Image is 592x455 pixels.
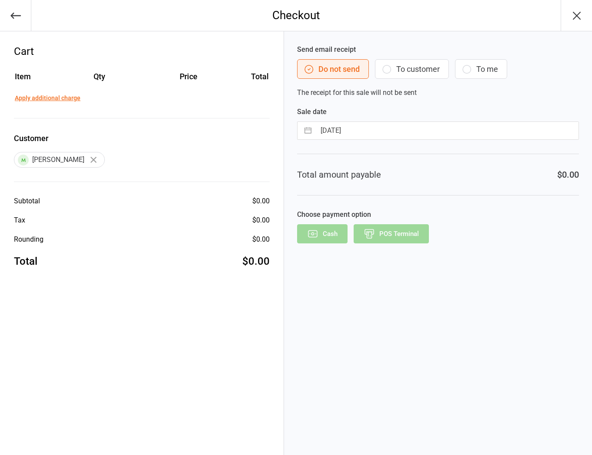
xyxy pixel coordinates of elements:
[15,94,80,103] button: Apply additional charge
[252,196,270,206] div: $0.00
[14,253,37,269] div: Total
[252,234,270,245] div: $0.00
[297,209,579,220] label: Choose payment option
[122,71,197,82] div: Price
[242,253,270,269] div: $0.00
[14,234,43,245] div: Rounding
[15,71,76,88] th: Item
[297,44,579,98] div: The receipt for this sale will not be sent
[14,44,270,59] div: Cart
[77,71,122,88] th: Qty
[297,107,579,117] label: Sale date
[14,132,270,144] label: Customer
[14,152,105,168] div: [PERSON_NAME]
[455,59,507,79] button: To me
[14,196,40,206] div: Subtotal
[201,71,269,88] th: Total
[557,168,579,181] div: $0.00
[297,44,579,55] label: Send email receipt
[375,59,449,79] button: To customer
[252,215,270,226] div: $0.00
[14,215,25,226] div: Tax
[297,168,381,181] div: Total amount payable
[297,59,369,79] button: Do not send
